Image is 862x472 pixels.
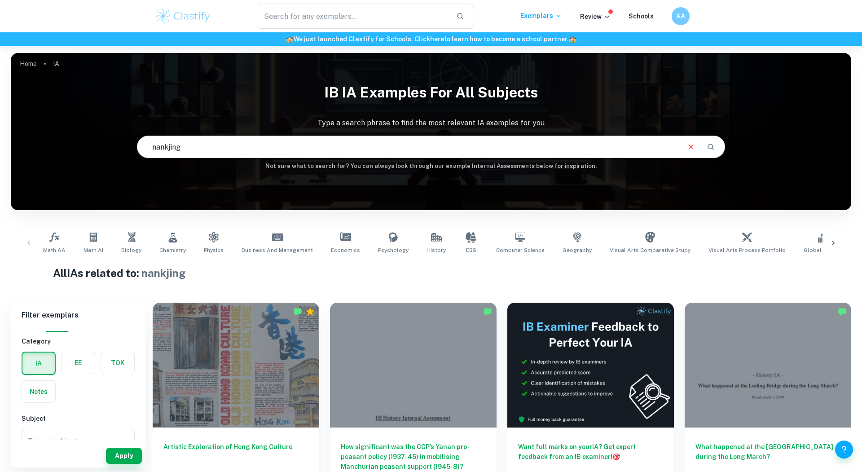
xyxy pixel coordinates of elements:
h6: What happened at the [GEOGRAPHIC_DATA] during the Long March? [695,442,840,472]
img: Thumbnail [507,303,674,428]
span: ESS [466,246,476,254]
span: 🏫 [286,35,294,43]
span: Global Politics [804,246,843,254]
span: Psychology [378,246,409,254]
span: Chemistry [159,246,186,254]
h6: Not sure what to search for? You can always look through our example Internal Assessments below f... [11,162,851,171]
span: 🏫 [569,35,576,43]
a: here [430,35,444,43]
h6: Artistic Exploration of Hong Kong Culture [163,442,308,472]
p: Type a search phrase to find the most relevant IA examples for you [11,118,851,128]
h1: All IAs related to: [53,265,809,281]
button: Search [703,139,718,154]
img: Clastify logo [154,7,211,25]
h6: Subject [22,414,135,423]
button: Help and Feedback [835,441,853,459]
span: Computer Science [496,246,545,254]
div: Premium [306,307,315,316]
h6: Filter exemplars [11,303,145,328]
p: IA [53,59,59,69]
button: Clear [682,138,699,155]
span: Math AA [43,246,66,254]
img: Marked [293,307,302,316]
span: Physics [204,246,224,254]
span: Biology [121,246,141,254]
p: Review [580,12,611,22]
span: 🎯 [612,453,620,460]
span: Business and Management [242,246,313,254]
span: Geography [563,246,592,254]
button: IA [22,353,55,374]
span: nankjing [141,267,186,279]
h6: We just launched Clastify for Schools. Click to learn how to become a school partner. [2,34,860,44]
span: Math AI [84,246,103,254]
span: Visual Arts Process Portfolio [708,246,786,254]
h6: Category [22,336,135,346]
h6: Want full marks on your IA ? Get expert feedback from an IB examiner! [518,442,663,462]
img: Marked [838,307,847,316]
button: EE [62,352,95,374]
h6: How significant was the CCP’s Yanan pro-peasant policy (1937-45) in mobilising Manchurian peasant... [341,442,486,472]
a: Home [20,57,37,70]
a: Schools [629,13,654,20]
button: AA [672,7,690,25]
input: Search for any exemplars... [258,4,449,29]
img: Marked [483,307,492,316]
button: Notes [22,381,55,402]
button: Apply [106,448,142,464]
input: E.g. player arrangements, enthalpy of combustion, analysis of a big city... [137,134,679,159]
h1: IB IA examples for all subjects [11,78,851,107]
p: Exemplars [520,11,562,21]
button: Open [119,435,132,448]
h6: AA [676,11,686,21]
span: History [427,246,446,254]
span: Visual Arts Comparative Study [610,246,690,254]
span: Economics [331,246,360,254]
button: TOK [101,352,134,374]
